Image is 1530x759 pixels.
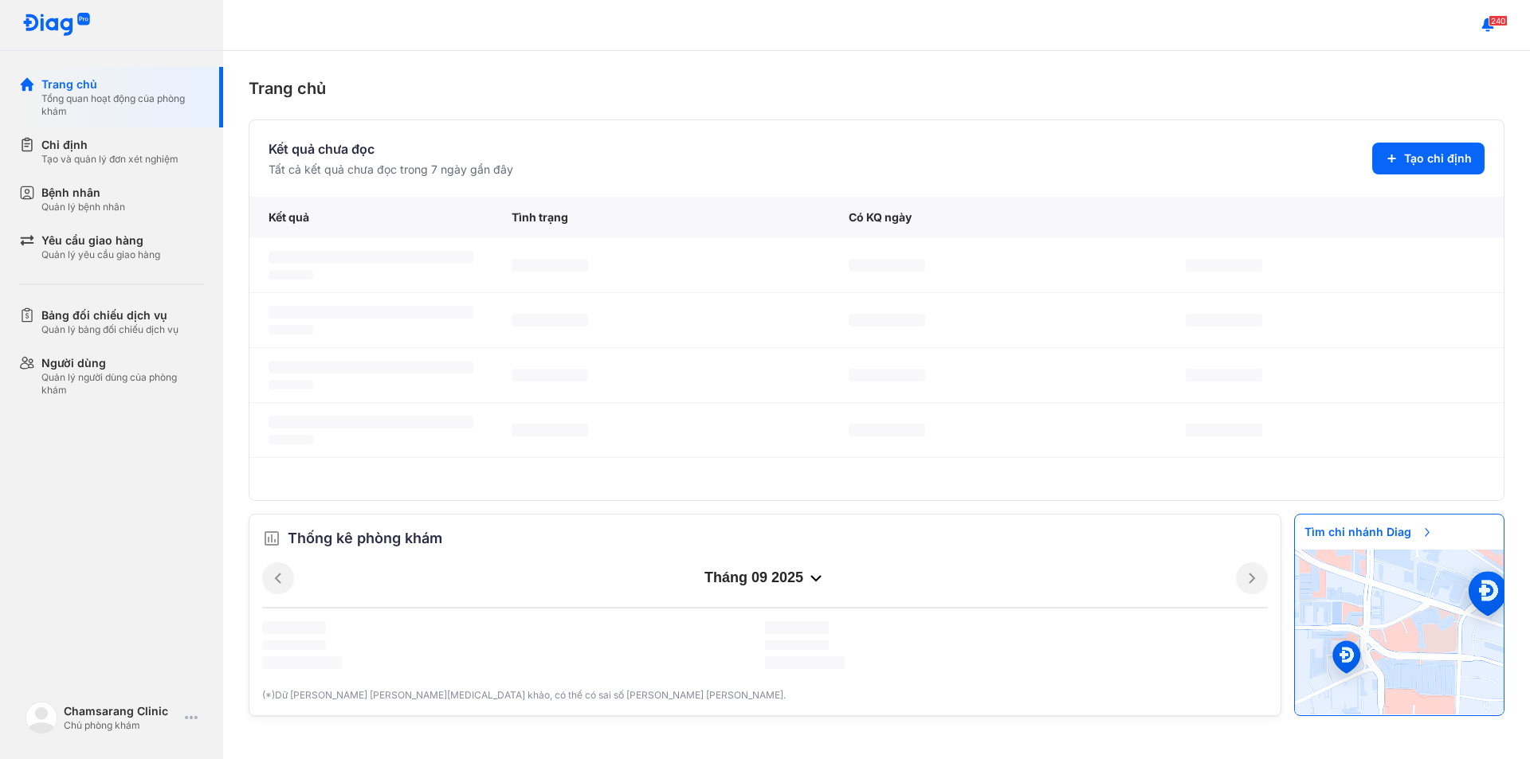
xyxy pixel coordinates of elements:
[1404,151,1472,166] span: Tạo chỉ định
[849,369,925,381] span: ‌
[1372,143,1485,174] button: Tạo chỉ định
[1489,15,1508,26] span: 240
[1186,424,1262,436] span: ‌
[269,435,313,444] span: ‌
[269,270,313,280] span: ‌
[512,424,588,436] span: ‌
[262,688,1268,702] div: (*)Dữ [PERSON_NAME] [PERSON_NAME][MEDICAL_DATA] khảo, có thể có sai số [PERSON_NAME] [PERSON_NAME].
[269,251,473,264] span: ‌
[1186,259,1262,272] span: ‌
[64,719,178,732] div: Chủ phòng khám
[41,248,160,261] div: Quản lý yêu cầu giao hàng
[262,656,342,669] span: ‌
[512,259,588,272] span: ‌
[849,259,925,272] span: ‌
[25,702,57,734] img: logo
[262,529,281,548] img: order.5a6da16c.svg
[41,233,160,248] div: Yêu cầu giao hàng
[492,197,830,238] div: Tình trạng
[41,371,204,397] div: Quản lý người dùng của phòng khám
[269,162,513,178] div: Tất cả kết quả chưa đọc trong 7 ngày gần đây
[41,307,178,323] div: Bảng đối chiếu dịch vụ
[765,640,829,650] span: ‌
[269,380,313,389] span: ‌
[249,76,1504,100] div: Trang chủ
[41,185,125,201] div: Bệnh nhân
[41,76,204,92] div: Trang chủ
[41,153,178,166] div: Tạo và quản lý đơn xét nghiệm
[249,197,492,238] div: Kết quả
[1186,369,1262,381] span: ‌
[765,656,845,669] span: ‌
[262,621,326,634] span: ‌
[849,424,925,436] span: ‌
[269,139,513,158] div: Kết quả chưa đọc
[830,197,1167,238] div: Có KQ ngày
[512,314,588,327] span: ‌
[288,527,442,550] span: Thống kê phòng khám
[41,137,178,153] div: Chỉ định
[64,703,178,719] div: Chamsarang Clinic
[269,416,473,428] span: ‌
[294,569,1236,588] div: tháng 09 2025
[765,621,829,634] span: ‌
[41,201,125,213] div: Quản lý bệnh nhân
[269,361,473,374] span: ‌
[269,306,473,319] span: ‌
[512,369,588,381] span: ‌
[1186,314,1262,327] span: ‌
[41,355,204,371] div: Người dùng
[22,13,91,37] img: logo
[269,325,313,335] span: ‌
[41,323,178,336] div: Quản lý bảng đối chiếu dịch vụ
[1295,514,1443,550] span: Tìm chi nhánh Diag
[41,92,204,118] div: Tổng quan hoạt động của phòng khám
[849,314,925,327] span: ‌
[262,640,326,650] span: ‌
